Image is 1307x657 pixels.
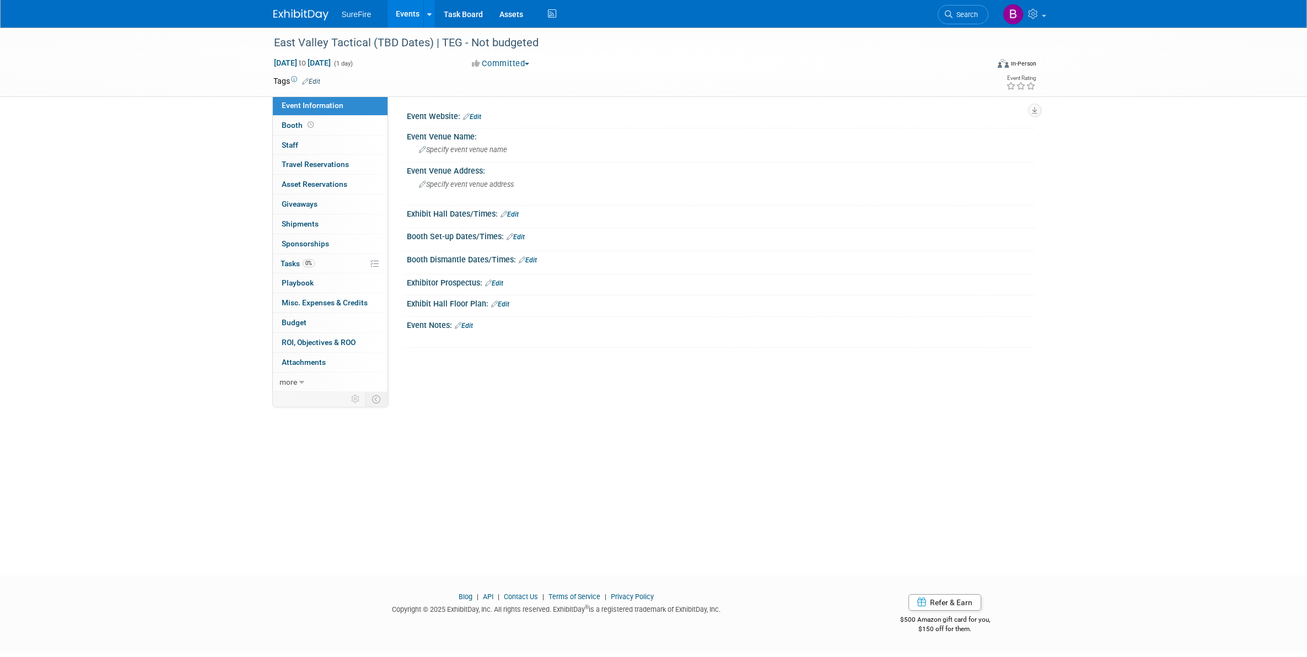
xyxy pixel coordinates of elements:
span: Shipments [282,219,319,228]
span: Travel Reservations [282,160,349,169]
a: Edit [463,113,481,121]
a: Playbook [273,273,388,293]
span: | [602,593,609,601]
span: (1 day) [333,60,353,67]
span: Giveaways [282,200,318,208]
img: ExhibitDay [273,9,329,20]
a: ROI, Objectives & ROO [273,333,388,352]
span: 0% [303,259,315,267]
span: Playbook [282,278,314,287]
span: Tasks [281,259,315,268]
a: Edit [302,78,320,85]
td: Tags [273,76,320,87]
a: Booth [273,116,388,135]
div: $500 Amazon gift card for you, [856,608,1034,633]
button: Committed [468,58,534,69]
span: | [474,593,481,601]
a: Budget [273,313,388,332]
img: Format-Inperson.png [998,59,1009,68]
a: Sponsorships [273,234,388,254]
a: Travel Reservations [273,155,388,174]
div: Exhibitor Prospectus: [407,274,1034,289]
div: Event Rating [1006,76,1036,81]
td: Personalize Event Tab Strip [346,392,365,406]
span: | [495,593,502,601]
div: Event Format [923,57,1037,74]
a: Search [938,5,988,24]
div: $150 off for them. [856,624,1034,634]
span: Booth not reserved yet [305,121,316,129]
a: Edit [507,233,525,241]
a: Tasks0% [273,254,388,273]
a: Staff [273,136,388,155]
a: API [483,593,493,601]
div: Booth Set-up Dates/Times: [407,228,1034,243]
a: Edit [519,256,537,264]
span: Staff [282,141,298,149]
span: more [279,378,297,386]
a: Giveaways [273,195,388,214]
div: Event Website: [407,108,1034,122]
div: In-Person [1010,60,1036,68]
span: Specify event venue name [419,146,507,154]
div: Booth Dismantle Dates/Times: [407,251,1034,266]
span: [DATE] [DATE] [273,58,331,68]
div: East Valley Tactical (TBD Dates) | TEG - Not budgeted [270,33,972,53]
div: Event Venue Address: [407,163,1034,176]
span: Search [953,10,978,19]
span: to [297,58,308,67]
div: Event Notes: [407,317,1034,331]
a: Shipments [273,214,388,234]
a: Edit [501,211,519,218]
a: Edit [455,322,473,330]
span: Asset Reservations [282,180,347,189]
a: Misc. Expenses & Credits [273,293,388,313]
a: Blog [459,593,472,601]
span: SureFire [342,10,372,19]
span: Budget [282,318,306,327]
div: Copyright © 2025 ExhibitDay, Inc. All rights reserved. ExhibitDay is a registered trademark of Ex... [273,602,840,615]
a: Event Information [273,96,388,115]
td: Toggle Event Tabs [365,392,388,406]
img: Bree Yoshikawa [1003,4,1024,25]
a: Privacy Policy [611,593,654,601]
span: Attachments [282,358,326,367]
span: Event Information [282,101,343,110]
div: Exhibit Hall Floor Plan: [407,295,1034,310]
div: Event Venue Name: [407,128,1034,142]
a: Contact Us [504,593,538,601]
a: Edit [485,279,503,287]
span: Specify event venue address [419,180,514,189]
span: Booth [282,121,316,130]
a: Attachments [273,353,388,372]
a: Refer & Earn [908,594,981,611]
span: Sponsorships [282,239,329,248]
span: Misc. Expenses & Credits [282,298,368,307]
span: ROI, Objectives & ROO [282,338,356,347]
a: more [273,373,388,392]
span: | [540,593,547,601]
a: Terms of Service [548,593,600,601]
sup: ® [585,604,589,610]
a: Edit [491,300,509,308]
div: Exhibit Hall Dates/Times: [407,206,1034,220]
a: Asset Reservations [273,175,388,194]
